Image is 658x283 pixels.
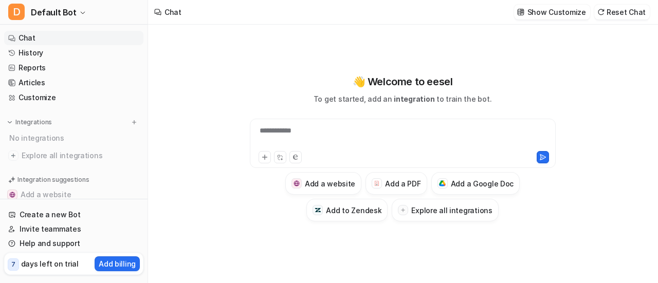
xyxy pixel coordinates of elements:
a: Help and support [4,236,143,251]
a: Reports [4,61,143,75]
img: explore all integrations [8,150,19,161]
div: No integrations [6,129,143,146]
div: Chat [164,7,181,17]
img: menu_add.svg [131,119,138,126]
button: Integrations [4,117,55,127]
p: Integrations [15,118,52,126]
button: Reset Chat [594,5,650,20]
h3: Add to Zendesk [326,205,381,216]
button: Add a websiteAdd a website [285,172,361,195]
img: Add to Zendesk [315,207,321,214]
a: Invite teammates [4,222,143,236]
h3: Add a Google Doc [451,178,514,189]
span: D [8,4,25,20]
img: Add a PDF [374,180,380,186]
a: Customize [4,90,143,105]
a: Articles [4,76,143,90]
img: Add a website [9,192,15,198]
h3: Add a website [305,178,355,189]
a: Chat [4,31,143,45]
button: Add a PDFAdd a PDF [365,172,427,195]
a: Create a new Bot [4,207,143,222]
img: Add a website [294,180,300,187]
button: Explore all integrations [392,199,498,221]
button: Add to ZendeskAdd to Zendesk [306,199,388,221]
img: customize [517,8,524,16]
p: Add billing [99,258,136,269]
p: 👋 Welcome to eesel [353,74,453,89]
h3: Explore all integrations [411,205,492,216]
img: reset [597,8,605,16]
button: Add billing [95,256,140,271]
p: days left on trial [21,258,79,269]
span: Explore all integrations [22,147,139,164]
p: Show Customize [527,7,586,17]
p: Integration suggestions [17,175,89,184]
img: expand menu [6,119,13,126]
h3: Add a PDF [385,178,421,189]
a: Explore all integrations [4,148,143,163]
img: Add a Google Doc [439,180,446,186]
span: integration [394,95,434,103]
button: Add a Google DocAdd a Google Doc [431,172,520,195]
p: To get started, add an to train the bot. [314,93,491,104]
a: History [4,46,143,60]
p: 7 [11,260,15,269]
button: Add a websiteAdd a website [4,186,143,203]
span: Default Bot [31,5,77,20]
button: Show Customize [514,5,590,20]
